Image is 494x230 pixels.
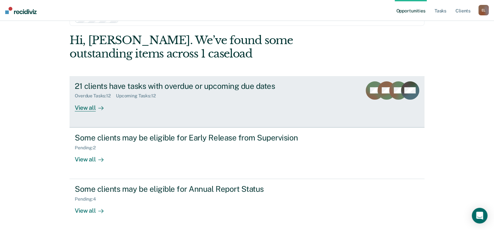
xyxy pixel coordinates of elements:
[75,184,304,194] div: Some clients may be eligible for Annual Report Status
[5,7,37,14] img: Recidiviz
[70,76,424,127] a: 21 clients have tasks with overdue or upcoming due datesOverdue Tasks:12Upcoming Tasks:12View all
[75,99,111,111] div: View all
[478,5,489,15] button: EL
[75,93,116,99] div: Overdue Tasks : 12
[478,5,489,15] div: E L
[75,145,101,151] div: Pending : 2
[75,81,304,91] div: 21 clients have tasks with overdue or upcoming due dates
[75,202,111,215] div: View all
[75,133,304,142] div: Some clients may be eligible for Early Release from Supervision
[75,196,101,202] div: Pending : 4
[70,34,353,60] div: Hi, [PERSON_NAME]. We’ve found some outstanding items across 1 caseload
[472,208,487,223] div: Open Intercom Messenger
[70,127,424,179] a: Some clients may be eligible for Early Release from SupervisionPending:2View all
[116,93,161,99] div: Upcoming Tasks : 12
[75,150,111,163] div: View all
